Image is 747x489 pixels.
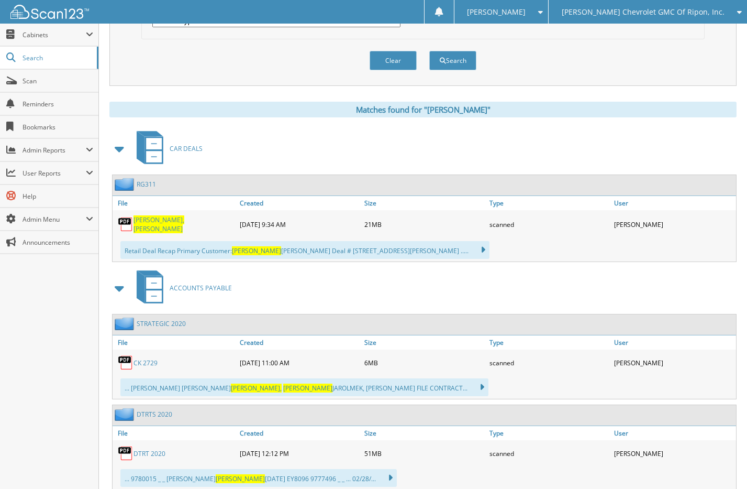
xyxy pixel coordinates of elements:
img: folder2.png [115,178,137,191]
button: Clear [370,51,417,70]
a: DTRTS 2020 [137,410,172,419]
span: Cabinets [23,30,86,39]
div: [DATE] 9:34 AM [237,213,362,236]
img: folder2.png [115,408,137,421]
a: Type [487,335,611,350]
div: scanned [487,443,611,464]
a: Size [362,426,486,440]
span: User Reports [23,169,86,178]
div: Matches found for "[PERSON_NAME]" [109,102,737,117]
span: [PERSON_NAME] [283,384,332,393]
div: 51MB [362,443,486,464]
div: Retail Deal Recap Primary Customer: [PERSON_NAME] Deal # [STREET_ADDRESS][PERSON_NAME] ..... [120,241,489,259]
span: [PERSON_NAME] [133,224,183,233]
span: [PERSON_NAME] [216,474,265,483]
img: PDF.png [118,355,133,371]
a: User [611,426,736,440]
span: [PERSON_NAME], [231,384,282,393]
div: 21MB [362,213,486,236]
a: User [611,335,736,350]
button: Search [429,51,476,70]
span: Admin Reports [23,146,86,155]
a: File [113,335,237,350]
span: [PERSON_NAME] Chevrolet GMC Of Ripon, Inc. [562,9,724,15]
div: 6MB [362,352,486,373]
a: Type [487,196,611,210]
div: scanned [487,213,611,236]
a: CK 2729 [133,358,158,367]
span: ACCOUNTS PAYABLE [170,284,232,292]
span: Scan [23,77,93,85]
a: RG311 [137,180,156,189]
img: PDF.png [118,216,133,232]
div: [PERSON_NAME] [611,352,736,373]
img: scan123-logo-white.svg [10,5,89,19]
a: Created [237,335,362,350]
div: [DATE] 11:00 AM [237,352,362,373]
div: ... [PERSON_NAME] [PERSON_NAME] JAROLMEK, [PERSON_NAME] FILE CONTRACT... [120,378,488,396]
span: CAR DEALS [170,144,203,153]
a: Size [362,335,486,350]
a: DTRT 2020 [133,449,165,458]
span: [PERSON_NAME] [467,9,526,15]
span: Admin Menu [23,215,86,224]
a: File [113,196,237,210]
div: [PERSON_NAME] [611,443,736,464]
a: File [113,426,237,440]
a: Created [237,426,362,440]
a: Size [362,196,486,210]
a: Type [487,426,611,440]
div: [DATE] 12:12 PM [237,443,362,464]
div: ... 9780015 _ _ [PERSON_NAME] [DATE] EY8096 9777496 _ _ ... 02/28/... [120,469,397,487]
a: ACCOUNTS PAYABLE [130,267,232,309]
div: scanned [487,352,611,373]
span: [PERSON_NAME] [232,246,281,255]
a: [PERSON_NAME], [PERSON_NAME] [133,215,235,233]
span: [PERSON_NAME], [133,215,184,224]
a: Created [237,196,362,210]
img: PDF.png [118,445,133,461]
a: User [611,196,736,210]
a: CAR DEALS [130,128,203,169]
img: folder2.png [115,317,137,330]
span: Announcements [23,238,93,247]
span: Search [23,53,92,62]
iframe: Chat Widget [695,439,747,489]
span: Bookmarks [23,123,93,132]
a: STRATEGIC 2020 [137,319,186,328]
span: Reminders [23,100,93,108]
span: Help [23,192,93,201]
div: [PERSON_NAME] [611,213,736,236]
